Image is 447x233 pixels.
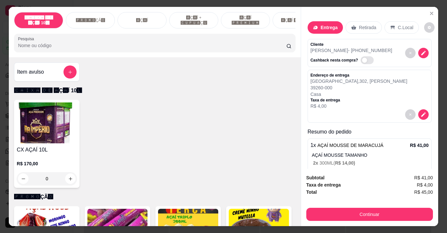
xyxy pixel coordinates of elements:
p: 1 x [311,141,384,149]
p: 🅿🆁🅾🅼🅾ÇÃ🅾 [76,18,105,23]
p: Endereço de entrega [311,73,407,78]
h4: Item avulso [17,68,44,76]
button: add-separate-item [63,65,77,79]
p: 🅰Ç🅰Í 🅿🆁🅴🅼🅸🆄🅼 [226,15,264,26]
label: Automatic updates [361,56,376,64]
p: 🅿🆁🅾🅼🅾ÇÃ🅾 [14,193,295,201]
span: R$ 4,00 [417,181,433,188]
span: R$ 41,00 [414,174,433,181]
p: 300ML ( [313,160,429,166]
button: increase-product-quantity [65,173,76,184]
button: Continuar [306,208,433,221]
p: Retirada [359,24,376,31]
button: Close [426,8,437,19]
p: Cashback nesta compra? [311,58,358,63]
button: decrease-product-quantity [18,173,28,184]
p: Cliente [311,42,392,47]
button: decrease-product-quantity [424,22,435,33]
strong: Total [306,189,317,195]
span: R$ 14,00 ) [335,160,355,166]
p: C.Local [398,24,413,31]
p: Taxa de entrega [311,98,407,103]
button: decrease-product-quantity [405,109,416,120]
p: R$ 170,00 [17,160,77,167]
p: Resumo do pedido [308,128,432,136]
p: [PERSON_NAME] - [PHONE_NUMBER] [311,47,392,54]
p: 🅰Ç🅰Í + 🅲🆄🅿🆄🅰Ç🆄 [175,15,213,26]
strong: Subtotal [306,175,325,180]
span: 2 x [313,160,319,166]
p: Casa [311,91,407,98]
p: 🅰Ç🅰Í 🅼🅴🆉🆉🅾 [281,18,313,23]
span: R$ 45,00 [414,188,433,196]
p: Entrega [321,24,338,31]
p: 🅲🅰🅸🆇🅰 🅳🅴 🅰Ç🅰Í 10🅻 [14,87,295,95]
button: decrease-product-quantity [418,109,429,120]
button: decrease-product-quantity [418,48,429,58]
p: 39260-000 [311,84,407,91]
button: decrease-product-quantity [405,48,416,58]
p: 🅰Ç🅰Í [136,18,148,23]
span: AÇAÍ MOUSSE DE MARACUJÁ [317,143,383,148]
strong: Taxa de entrega [306,182,341,188]
p: 🅲🅰🅸🆇🅰 🅳🅴 🅰Ç🅰Í 10🅻 [20,15,58,26]
p: R$ 41,00 [410,142,429,149]
p: R$ 4,00 [311,103,407,109]
h4: CX AÇAÍ 10L [17,146,77,154]
p: [GEOGRAPHIC_DATA] , 302 , [PERSON_NAME] [311,78,407,84]
p: AÇAÍ MOUSSE TAMANHO [312,152,429,158]
label: Pesquisa [18,36,36,42]
input: Pesquisa [18,42,286,49]
img: product-image [17,102,77,143]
